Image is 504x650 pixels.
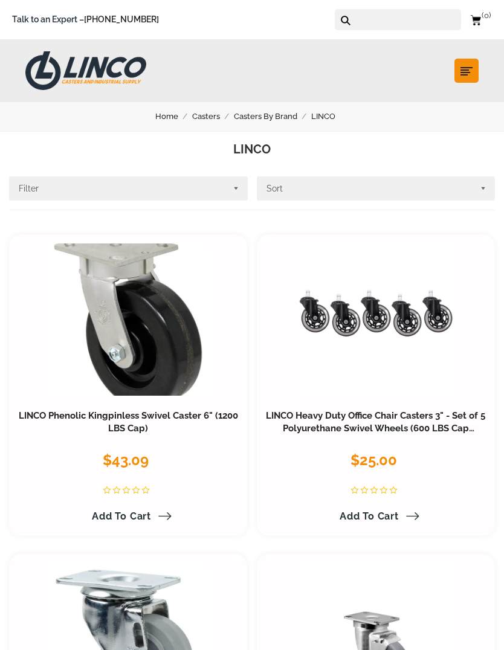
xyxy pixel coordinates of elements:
button: Filter [9,176,248,201]
a: Add to Cart [332,506,419,527]
h1: LINCO [18,141,486,158]
a: LINCO Heavy Duty Office Chair Casters 3" - Set of 5 Polyurethane Swivel Wheels (600 LBS Cap Combi... [266,410,485,448]
span: 0 [482,11,491,20]
a: Casters [192,110,234,123]
a: Home [155,110,192,123]
a: [PHONE_NUMBER] [84,14,159,24]
a: 0 [470,12,492,27]
span: Add to Cart [92,510,151,522]
span: Add to Cart [340,510,399,522]
button: Sort [257,176,496,201]
span: $25.00 [351,451,397,469]
a: Add to Cart [85,506,172,527]
a: LINCO Phenolic Kingpinless Swivel Caster 6" (1200 LBS Cap) [19,410,238,434]
img: LINCO CASTERS & INDUSTRIAL SUPPLY [25,51,146,90]
span: Talk to an Expert – [12,13,159,27]
span: $43.09 [103,451,149,469]
a: LINCO [311,110,349,123]
input: Search [355,9,461,30]
a: Casters By Brand [234,110,311,123]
